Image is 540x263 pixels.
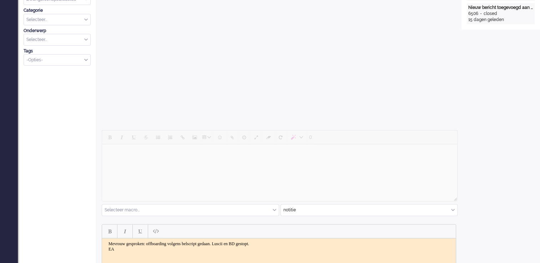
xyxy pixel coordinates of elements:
[468,5,533,11] div: Nieuw bericht toegevoegd aan gesprek
[3,3,351,14] body: Rich Text Area. Press ALT-0 for help.
[24,28,91,34] div: Onderwerp
[478,11,484,17] div: -
[134,225,146,237] button: Underline
[150,225,162,237] button: Paste plain text
[24,7,91,14] div: Categorie
[468,11,478,17] div: 6506
[468,17,533,23] div: 15 dagen geleden
[119,225,131,237] button: Italic
[104,225,116,237] button: Bold
[3,3,352,15] body: Rich Text Area. Press ALT-0 for help.
[484,11,497,17] div: closed
[24,54,91,66] div: Select Tags
[24,48,91,54] div: Tags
